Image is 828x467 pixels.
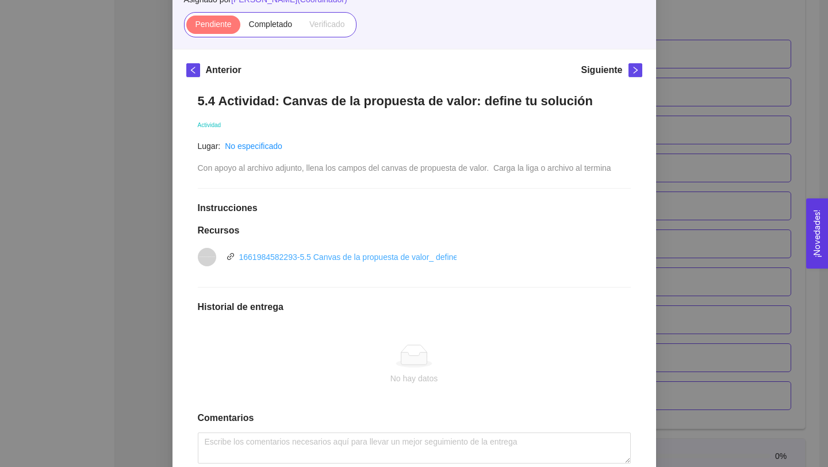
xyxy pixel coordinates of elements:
[806,198,828,269] button: Open Feedback Widget
[628,63,642,77] button: right
[206,63,241,77] h5: Anterior
[198,256,214,257] span: vnd.openxmlformats-officedocument.presentationml.presentation
[198,202,631,214] h1: Instrucciones
[198,163,611,173] span: Con apoyo al archivo adjunto, llena los campos del canvas de propuesta de valor. Carga la liga o ...
[207,372,622,385] div: No hay datos
[239,252,516,262] a: 1661984582293-5.5 Canvas de la propuesta de valor_ define tu solución.pptx
[198,412,631,424] h1: Comentarios
[198,225,631,236] h1: Recursos
[198,301,631,313] h1: Historial de entrega
[309,20,344,29] span: Verificado
[186,63,200,77] button: left
[198,93,631,109] h1: 5.4 Actividad: Canvas de la propuesta de valor: define tu solución
[629,66,642,74] span: right
[195,20,231,29] span: Pendiente
[198,140,221,152] article: Lugar:
[225,141,282,151] a: No especificado
[187,66,200,74] span: left
[581,63,622,77] h5: Siguiente
[227,252,235,261] span: link
[249,20,293,29] span: Completado
[198,122,221,128] span: Actividad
